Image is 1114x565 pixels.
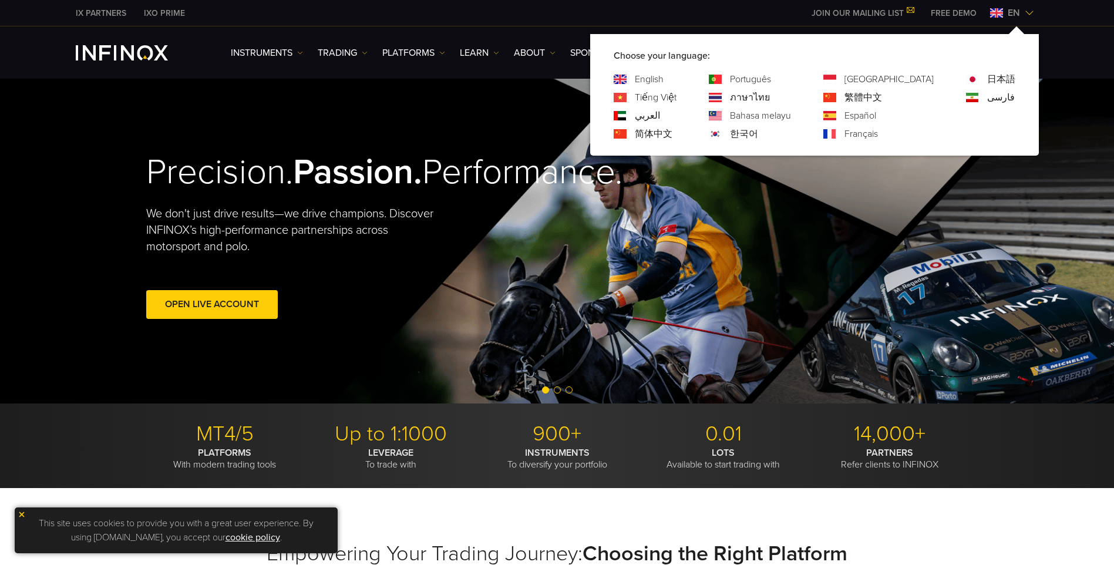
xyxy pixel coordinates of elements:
span: Go to slide 2 [554,386,561,394]
a: Language [635,72,664,86]
a: Language [635,90,677,105]
img: yellow close icon [18,510,26,519]
p: Up to 1:1000 [312,421,470,447]
p: We don't just drive results—we drive champions. Discover INFINOX’s high-performance partnerships ... [146,206,442,255]
p: 900+ [479,421,636,447]
a: JOIN OUR MAILING LIST [803,8,922,18]
a: Language [635,109,660,123]
span: en [1003,6,1025,20]
a: Language [987,72,1015,86]
a: ABOUT [514,46,556,60]
a: SPONSORSHIPS [570,46,637,60]
a: Language [844,90,882,105]
a: INFINOX [67,7,135,19]
a: Language [730,90,770,105]
span: Go to slide 3 [566,386,573,394]
strong: Passion. [293,151,422,193]
a: Learn [460,46,499,60]
a: Language [730,109,791,123]
strong: LEVERAGE [368,447,413,459]
a: Instruments [231,46,303,60]
a: cookie policy [226,532,280,543]
a: Open Live Account [146,290,278,319]
p: MT4/5 [146,421,304,447]
a: INFINOX MENU [922,7,985,19]
strong: PARTNERS [866,447,913,459]
strong: PLATFORMS [198,447,251,459]
a: Language [844,72,934,86]
a: Language [844,127,878,141]
a: Language [730,127,758,141]
p: This site uses cookies to provide you with a great user experience. By using [DOMAIN_NAME], you a... [21,513,332,547]
a: Language [635,127,672,141]
a: Language [730,72,771,86]
p: Available to start trading with [645,447,802,470]
p: To trade with [312,447,470,470]
a: INFINOX Logo [76,45,196,60]
a: Language [987,90,1015,105]
p: To diversify your portfolio [479,447,636,470]
p: Refer clients to INFINOX [811,447,968,470]
span: Go to slide 1 [542,386,549,394]
a: Language [844,109,876,123]
p: With modern trading tools [146,447,304,470]
p: 0.01 [645,421,802,447]
p: Choose your language: [614,49,1015,63]
h2: Precision. Performance. [146,151,516,194]
a: PLATFORMS [382,46,445,60]
a: INFINOX [135,7,194,19]
strong: LOTS [712,447,735,459]
a: TRADING [318,46,368,60]
p: 14,000+ [811,421,968,447]
strong: INSTRUMENTS [525,447,590,459]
